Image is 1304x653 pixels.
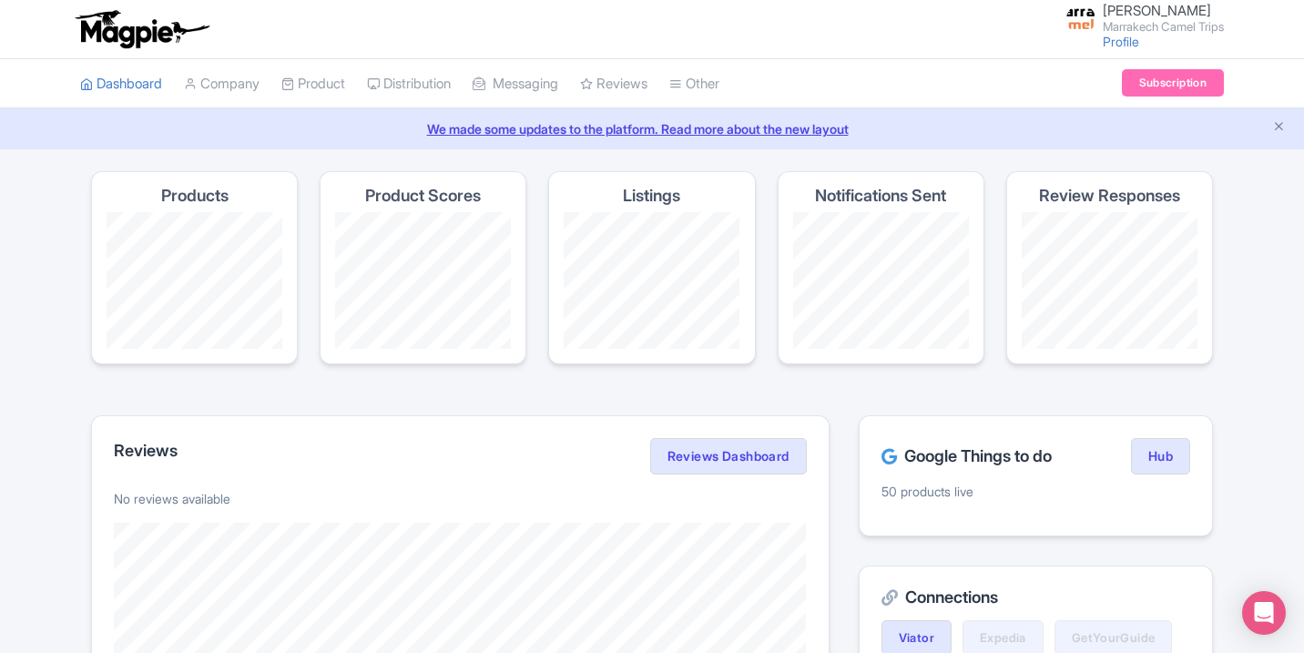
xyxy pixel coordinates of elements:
[1131,438,1190,474] a: Hub
[1242,591,1286,635] div: Open Intercom Messenger
[623,187,680,205] h4: Listings
[1039,187,1180,205] h4: Review Responses
[1066,5,1095,34] img: skpecjwo0uind1udobp4.png
[473,59,558,109] a: Messaging
[669,59,719,109] a: Other
[114,442,178,460] h2: Reviews
[1055,4,1224,33] a: [PERSON_NAME] Marrakech Camel Trips
[650,438,807,474] a: Reviews Dashboard
[1103,2,1211,19] span: [PERSON_NAME]
[367,59,451,109] a: Distribution
[881,482,1190,501] p: 50 products live
[365,187,481,205] h4: Product Scores
[71,9,212,49] img: logo-ab69f6fb50320c5b225c76a69d11143b.png
[580,59,647,109] a: Reviews
[1103,21,1224,33] small: Marrakech Camel Trips
[281,59,345,109] a: Product
[11,119,1293,138] a: We made some updates to the platform. Read more about the new layout
[881,588,1190,607] h2: Connections
[80,59,162,109] a: Dashboard
[815,187,946,205] h4: Notifications Sent
[1122,69,1224,97] a: Subscription
[1103,34,1139,49] a: Profile
[161,187,229,205] h4: Products
[881,447,1052,465] h2: Google Things to do
[114,489,807,508] p: No reviews available
[184,59,260,109] a: Company
[1272,117,1286,138] button: Close announcement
